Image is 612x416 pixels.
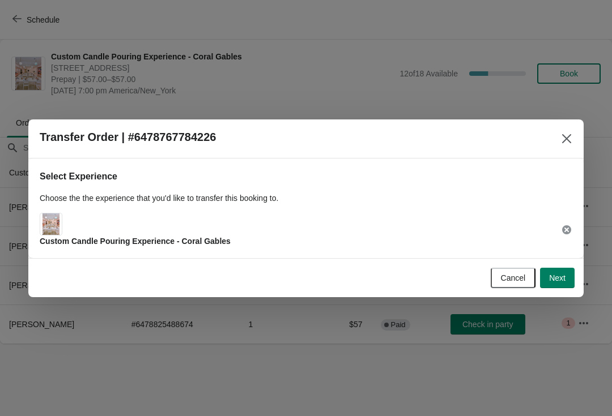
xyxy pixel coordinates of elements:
[40,192,572,204] p: Choose the the experience that you'd like to transfer this booking to.
[40,131,216,144] h2: Transfer Order | #6478767784226
[549,273,566,282] span: Next
[501,273,526,282] span: Cancel
[42,213,60,235] img: Main Experience Image
[556,128,577,149] button: Close
[491,268,536,288] button: Cancel
[40,237,231,246] span: Custom Candle Pouring Experience - Coral Gables
[540,268,575,288] button: Next
[40,170,572,183] h2: Select Experience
